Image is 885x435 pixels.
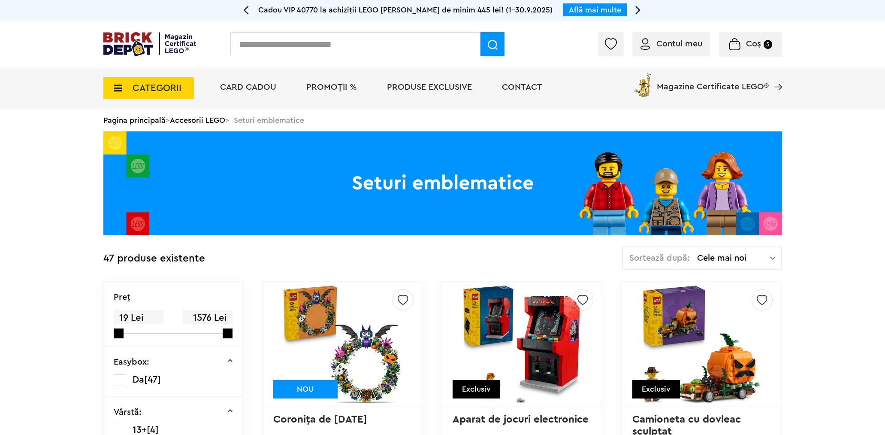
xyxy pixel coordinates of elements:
[170,116,225,124] a: Accesorii LEGO
[746,40,761,48] span: Coș
[282,284,402,404] img: Coroniţa de Halloween
[147,425,159,435] span: [4]
[114,310,163,326] span: 19 Lei
[453,414,589,425] a: Aparat de jocuri electronice
[462,284,582,404] img: Aparat de jocuri electronice
[641,284,761,404] img: Camioneta cu dovleac sculptat
[133,425,147,435] span: 13+
[103,116,166,124] a: Pagina principală
[273,380,338,398] div: NOU
[103,131,782,235] img: Seturi emblematice
[114,358,149,366] p: Easybox:
[387,83,472,91] a: Produse exclusive
[133,375,144,384] span: Da
[453,380,500,398] div: Exclusiv
[103,246,205,271] div: 47 produse existente
[629,254,690,262] span: Sortează după:
[697,254,770,262] span: Cele mai noi
[258,6,553,14] span: Cadou VIP 40770 la achiziții LEGO [PERSON_NAME] de minim 445 lei! (1-30.9.2025)
[569,6,621,14] a: Află mai multe
[220,83,276,91] a: Card Cadou
[764,40,772,49] small: 5
[103,109,782,131] div: > > Seturi emblematice
[144,375,161,384] span: [47]
[640,40,702,48] a: Contul meu
[656,40,702,48] span: Contul meu
[114,293,130,301] p: Preţ
[273,414,367,425] a: Coroniţa de [DATE]
[133,83,181,93] span: CATEGORII
[769,71,782,80] a: Magazine Certificate LEGO®
[657,71,769,91] span: Magazine Certificate LEGO®
[502,83,542,91] a: Contact
[306,83,357,91] a: PROMOȚII %
[183,310,233,326] span: 1576 Lei
[632,380,680,398] div: Exclusiv
[114,408,142,417] p: Vârstă:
